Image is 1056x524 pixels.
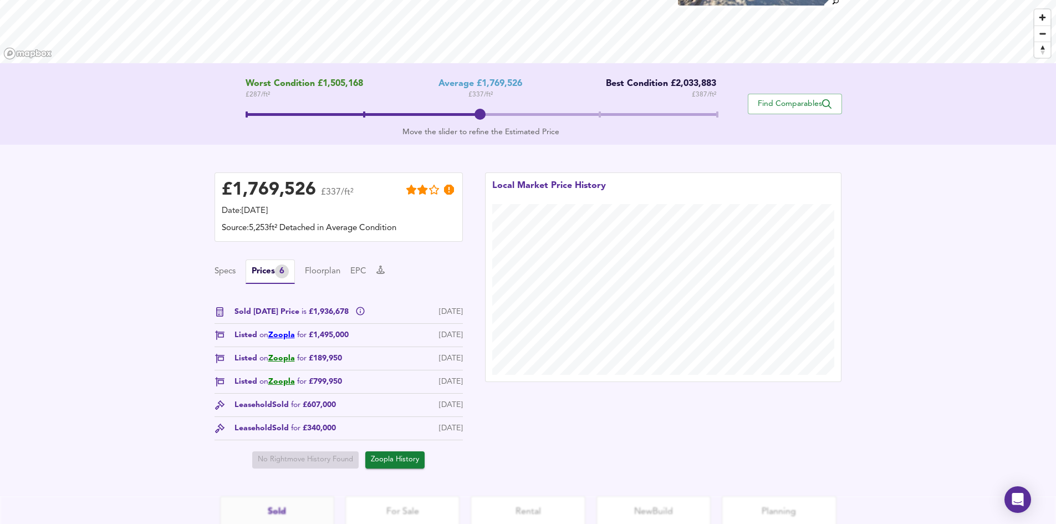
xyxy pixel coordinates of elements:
[246,260,295,284] button: Prices6
[272,423,336,434] span: Sold £340,000
[275,264,289,278] div: 6
[748,94,842,114] button: Find Comparables
[297,378,307,385] span: for
[291,424,300,432] span: for
[350,266,366,278] button: EPC
[272,399,336,411] span: Sold £607,000
[321,188,354,204] span: £337/ft²
[246,126,716,138] div: Move the slider to refine the Estimated Price
[291,401,300,409] span: for
[1034,9,1050,26] button: Zoom in
[439,423,463,434] div: [DATE]
[222,205,456,217] div: Date: [DATE]
[252,264,289,278] div: Prices
[259,331,268,339] span: on
[1034,26,1050,42] button: Zoom out
[215,266,236,278] button: Specs
[468,89,493,100] span: £ 337 / ft²
[234,306,351,318] span: Sold [DATE] Price £1,936,678
[439,306,463,318] div: [DATE]
[371,454,419,466] span: Zoopla History
[234,399,336,411] div: Leasehold
[268,354,295,362] a: Zoopla
[222,182,316,199] div: £ 1,769,526
[259,378,268,385] span: on
[754,99,836,109] span: Find Comparables
[365,451,425,469] button: Zoopla History
[1004,486,1031,513] div: Open Intercom Messenger
[234,376,342,388] span: Listed £799,950
[598,79,716,89] div: Best Condition £2,033,883
[305,266,340,278] button: Floorplan
[1034,26,1050,42] span: Zoom out
[439,376,463,388] div: [DATE]
[302,308,307,316] span: is
[439,353,463,364] div: [DATE]
[439,399,463,411] div: [DATE]
[259,354,268,362] span: on
[234,353,342,364] span: Listed £189,950
[439,329,463,341] div: [DATE]
[438,79,522,89] div: Average £1,769,526
[222,222,456,235] div: Source: 5,253ft² Detached in Average Condition
[297,354,307,362] span: for
[268,378,295,385] a: Zoopla
[1034,42,1050,58] button: Reset bearing to north
[246,79,363,89] span: Worst Condition £1,505,168
[297,331,307,339] span: for
[692,89,716,100] span: £ 387 / ft²
[234,329,349,341] span: Listed £1,495,000
[3,47,52,60] a: Mapbox homepage
[268,331,295,339] a: Zoopla
[246,89,363,100] span: £ 287 / ft²
[234,423,336,434] div: Leasehold
[492,180,606,204] div: Local Market Price History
